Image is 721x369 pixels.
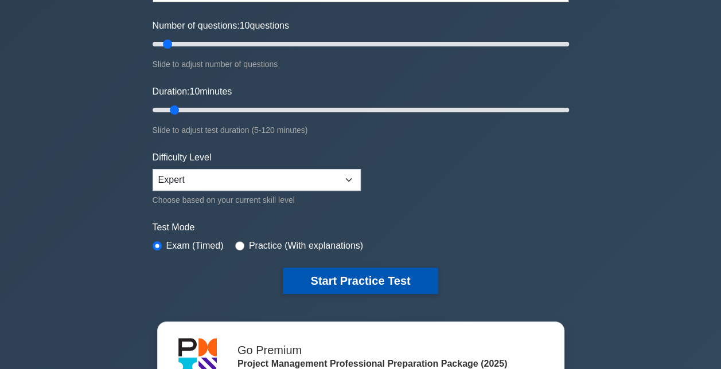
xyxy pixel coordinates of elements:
label: Practice (With explanations) [249,239,363,253]
button: Start Practice Test [283,268,438,294]
label: Test Mode [153,221,569,234]
span: 10 [240,21,250,30]
label: Exam (Timed) [166,239,224,253]
label: Number of questions: questions [153,19,289,33]
div: Slide to adjust test duration (5-120 minutes) [153,123,569,137]
div: Slide to adjust number of questions [153,57,569,71]
label: Difficulty Level [153,151,212,164]
span: 10 [189,87,200,96]
div: Choose based on your current skill level [153,193,361,207]
label: Duration: minutes [153,85,232,99]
